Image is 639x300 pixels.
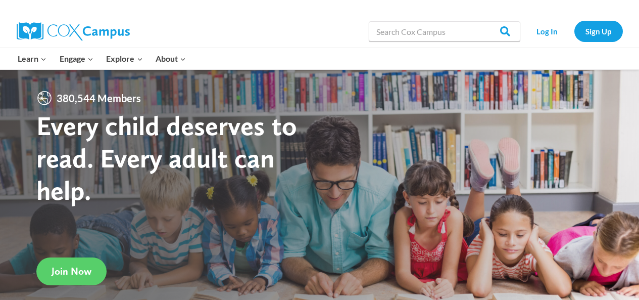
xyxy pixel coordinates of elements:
[52,265,91,277] span: Join Now
[525,21,569,41] a: Log In
[53,90,145,106] span: 380,544 Members
[525,21,623,41] nav: Secondary Navigation
[106,52,142,65] span: Explore
[60,52,93,65] span: Engage
[36,109,297,206] strong: Every child deserves to read. Every adult can help.
[574,21,623,41] a: Sign Up
[36,258,107,285] a: Join Now
[18,52,46,65] span: Learn
[12,48,192,69] nav: Primary Navigation
[17,22,130,40] img: Cox Campus
[369,21,520,41] input: Search Cox Campus
[156,52,186,65] span: About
